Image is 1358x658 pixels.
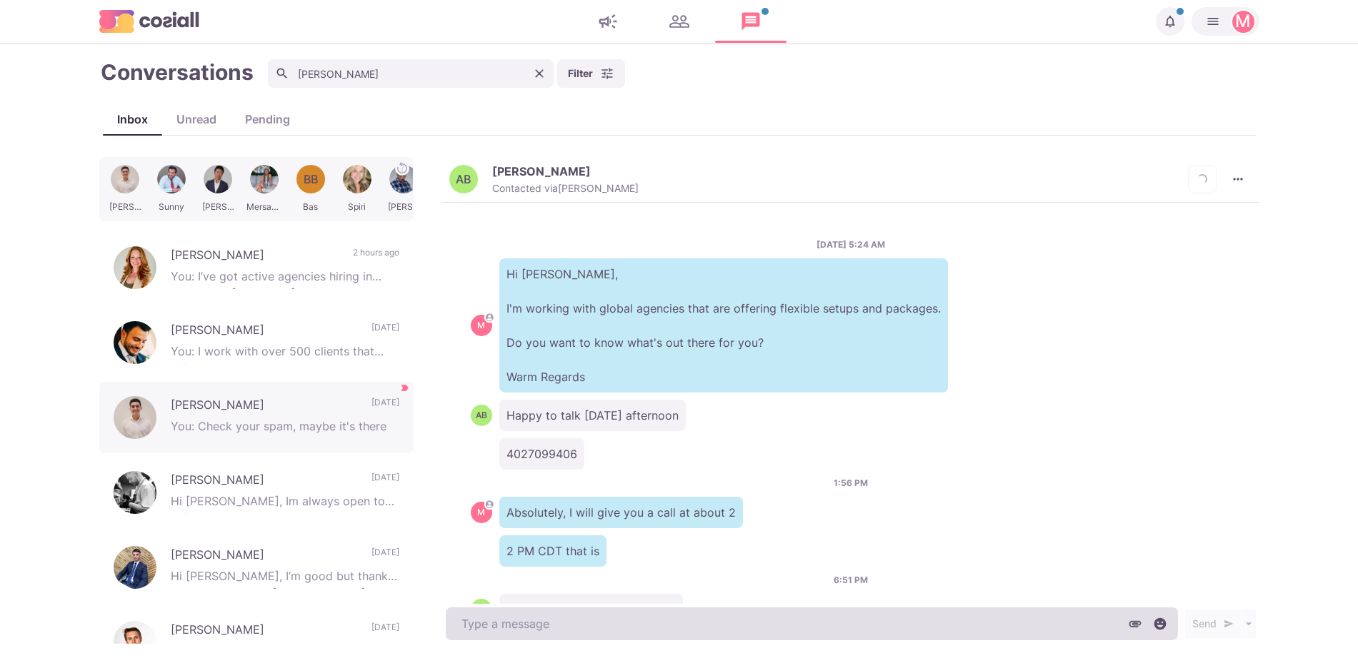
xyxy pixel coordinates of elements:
p: [PERSON_NAME] [171,396,357,417]
p: [PERSON_NAME] [171,321,357,343]
p: [DATE] [371,321,399,343]
div: Martin [477,508,485,517]
div: Alex Belgrade [456,173,471,185]
button: Select emoji [1149,613,1171,634]
button: Filter [557,59,625,88]
p: Happy to talk [DATE] afternoon [499,400,686,431]
img: Alexis Charalambous [114,321,156,364]
button: Add add contacts [1188,165,1217,193]
p: Hi [PERSON_NAME], I'm working with global agencies that are offering flexible setups and packages... [499,258,948,393]
p: [DATE] [371,621,399,642]
button: Martin [1192,7,1259,36]
p: 2 hours ago [353,246,399,268]
p: [PERSON_NAME] [171,546,357,567]
p: Hi [PERSON_NAME], Im always open to offers. What do you have in mind [171,492,399,514]
p: [PERSON_NAME] [492,164,591,178]
img: Alex Mellor [114,546,156,589]
button: Notifications [1156,7,1184,36]
p: [DATE] [371,546,399,567]
p: You: I’ve got active agencies hiring in places like [US_STATE][GEOGRAPHIC_DATA], [US_STATE], [US_... [171,268,399,289]
div: Pending [231,111,304,128]
p: [DATE] [371,396,399,417]
div: Inbox [103,111,162,128]
p: 4027099406 [499,438,584,470]
p: 2 PM CDT that is [499,535,606,567]
p: Hi [PERSON_NAME], I’m good but thanks for your message, [PERSON_NAME] [171,567,399,589]
img: Alex Belgrade [114,396,156,439]
p: Absolutely, I will give you a call at about 2 [499,497,743,528]
button: Alex Belgrade[PERSON_NAME]Contacted via[PERSON_NAME] [449,164,639,195]
p: [DATE] 5:24 AM [817,238,885,251]
div: Unread [162,111,231,128]
button: Attach files [1124,613,1146,634]
svg: avatar [485,313,493,321]
p: [DATE] [371,471,399,492]
button: More menu [1224,165,1252,193]
p: [PERSON_NAME] [171,471,357,492]
button: Clear [529,63,550,84]
p: 6:51 PM [834,574,868,587]
div: Martin [477,321,485,330]
button: Send [1185,609,1241,638]
div: Martin [1235,13,1251,30]
p: [PERSON_NAME] [171,621,357,642]
svg: avatar [485,500,493,508]
p: You: I work with over 500 clients that offer remote, hybrid, and non-remote positions, high salar... [171,343,399,364]
p: Contacted via [PERSON_NAME] [492,182,639,195]
img: logo [99,10,199,32]
p: You: Check your spam, maybe it's there [171,417,399,439]
input: Search conversations [268,59,554,88]
img: Alexis Stinnett [114,246,156,289]
p: [PERSON_NAME] [171,246,339,268]
p: Sounds good [PERSON_NAME] [499,594,683,625]
h1: Conversations [101,59,254,85]
p: 1:56 PM [834,477,868,490]
img: Alexander Nicholl [114,471,156,514]
div: Alex Belgrade [476,411,487,420]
